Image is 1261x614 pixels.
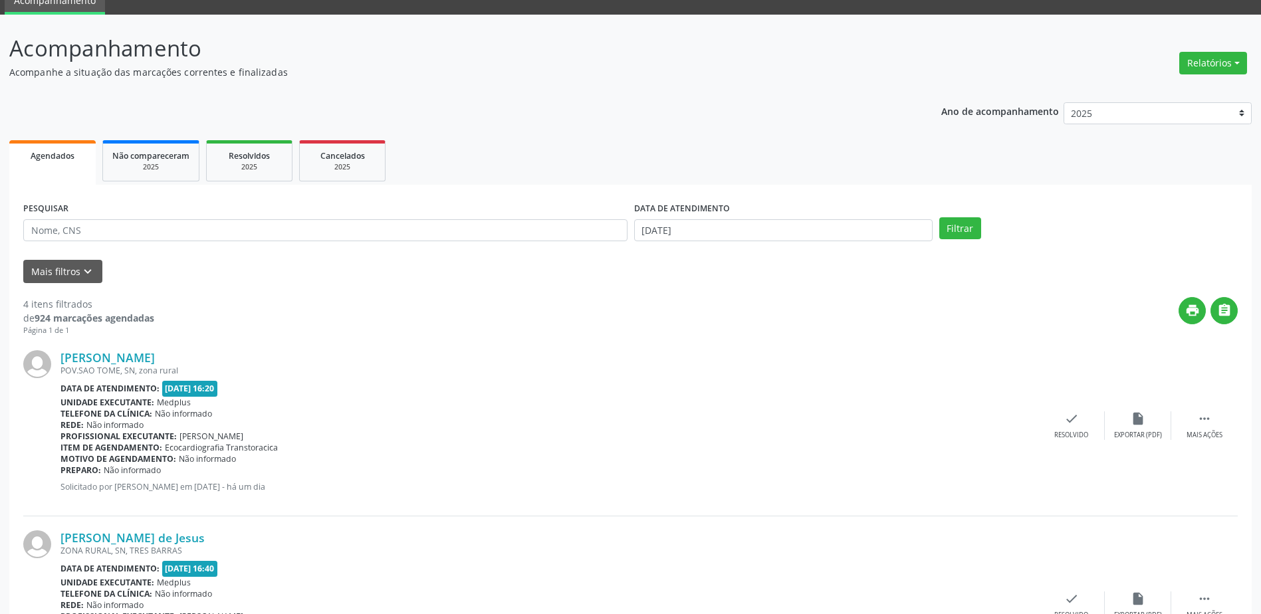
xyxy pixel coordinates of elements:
input: Nome, CNS [23,219,628,242]
span: Não informado [104,464,161,476]
label: PESQUISAR [23,199,68,219]
span: Agendados [31,150,74,161]
div: 2025 [216,162,283,172]
span: Resolvidos [229,150,270,161]
b: Rede: [60,599,84,611]
i: insert_drive_file [1131,591,1145,606]
span: Não informado [179,453,236,464]
a: [PERSON_NAME] [60,350,155,365]
button: print [1179,297,1206,324]
div: ZONA RURAL, SN, TRES BARRAS [60,545,1038,556]
a: [PERSON_NAME] de Jesus [60,530,205,545]
p: Solicitado por [PERSON_NAME] em [DATE] - há um dia [60,481,1038,492]
span: Cancelados [320,150,365,161]
span: Não informado [86,599,144,611]
i:  [1197,411,1212,426]
i: insert_drive_file [1131,411,1145,426]
span: Não informado [86,419,144,431]
label: DATA DE ATENDIMENTO [634,199,730,219]
b: Data de atendimento: [60,383,160,394]
span: Não informado [155,588,212,599]
i: check [1064,411,1079,426]
b: Motivo de agendamento: [60,453,176,464]
p: Acompanhe a situação das marcações correntes e finalizadas [9,65,879,79]
i:  [1217,303,1232,318]
p: Acompanhamento [9,32,879,65]
div: 2025 [309,162,376,172]
span: [PERSON_NAME] [179,431,243,442]
button: Mais filtroskeyboard_arrow_down [23,260,102,283]
div: de [23,311,154,325]
button: Relatórios [1179,52,1247,74]
div: 2025 [112,162,189,172]
b: Profissional executante: [60,431,177,442]
div: Exportar (PDF) [1114,431,1162,440]
b: Data de atendimento: [60,563,160,574]
i: print [1185,303,1200,318]
span: Medplus [157,577,191,588]
div: Mais ações [1187,431,1222,440]
img: img [23,350,51,378]
b: Item de agendamento: [60,442,162,453]
b: Unidade executante: [60,577,154,588]
span: [DATE] 16:20 [162,381,218,396]
i: check [1064,591,1079,606]
b: Telefone da clínica: [60,408,152,419]
img: img [23,530,51,558]
strong: 924 marcações agendadas [35,312,154,324]
div: Página 1 de 1 [23,325,154,336]
span: Medplus [157,397,191,408]
i: keyboard_arrow_down [80,264,95,279]
span: [DATE] 16:40 [162,561,218,576]
button:  [1210,297,1238,324]
b: Unidade executante: [60,397,154,408]
span: Ecocardiografia Transtoracica [165,442,278,453]
b: Rede: [60,419,84,431]
span: Não informado [155,408,212,419]
b: Preparo: [60,464,101,476]
p: Ano de acompanhamento [941,102,1059,119]
b: Telefone da clínica: [60,588,152,599]
input: Selecione um intervalo [634,219,933,242]
div: Resolvido [1054,431,1088,440]
div: 4 itens filtrados [23,297,154,311]
i:  [1197,591,1212,606]
button: Filtrar [939,217,981,240]
span: Não compareceram [112,150,189,161]
div: POV.SAO TOME, SN, zona rural [60,365,1038,376]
